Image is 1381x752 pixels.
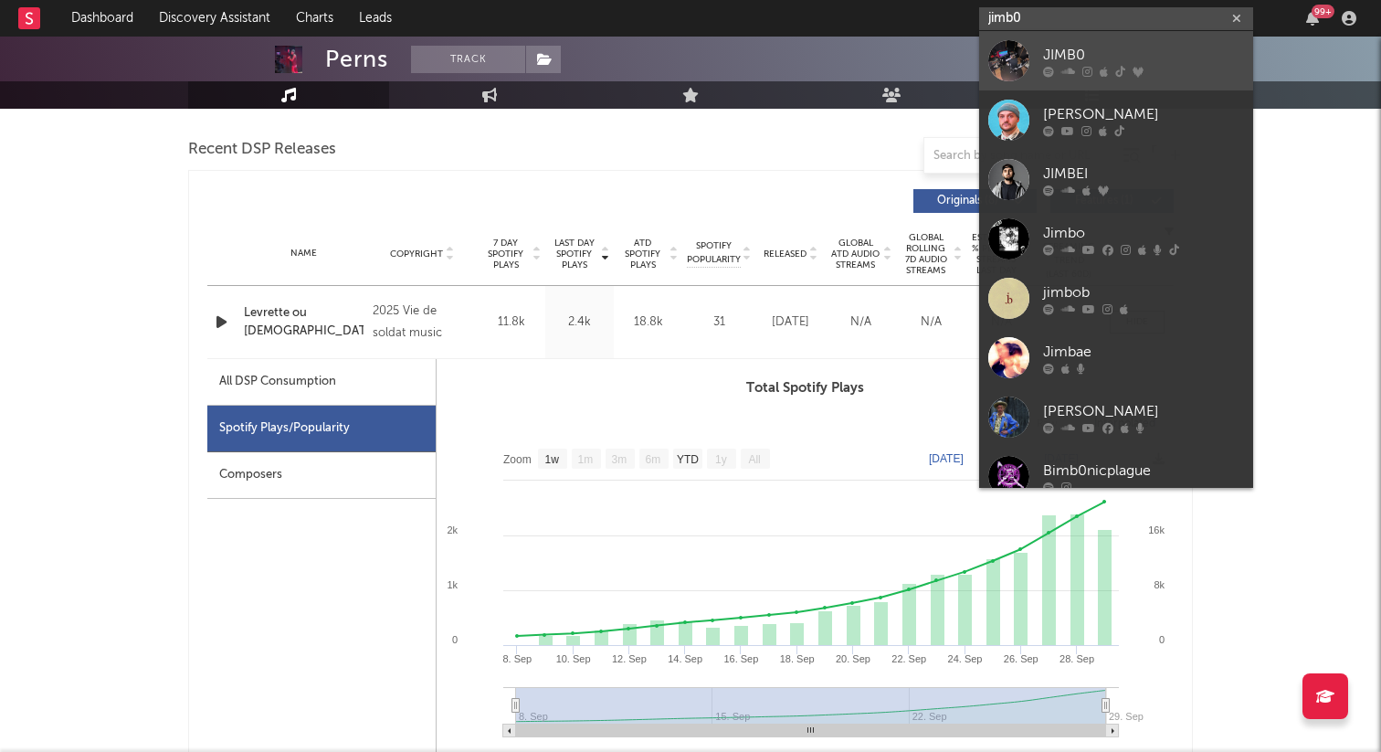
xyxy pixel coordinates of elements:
[780,653,815,664] text: 18. Sep
[1043,460,1244,482] div: Bimb0nicplague
[244,247,364,260] div: Name
[646,453,661,466] text: 6m
[545,453,560,466] text: 1w
[244,304,364,340] a: Levrette ou [DEMOGRAPHIC_DATA]
[723,653,758,664] text: 16. Sep
[979,447,1253,506] a: Bimb0nicplague
[1312,5,1334,18] div: 99 +
[979,209,1253,269] a: Jimbo
[1043,44,1244,66] div: JIMB0
[687,313,751,332] div: 31
[715,453,727,466] text: 1y
[1043,400,1244,422] div: [PERSON_NAME]
[830,313,891,332] div: N/A
[390,249,443,259] span: Copyright
[948,653,983,664] text: 24. Sep
[1043,103,1244,125] div: [PERSON_NAME]
[1109,711,1144,722] text: 29. Sep
[578,453,594,466] text: 1m
[925,196,1009,207] span: Originals ( 8 )
[618,313,678,332] div: 18.8k
[1043,281,1244,303] div: jimbob
[1043,222,1244,244] div: Jimbo
[618,238,667,270] span: ATD Spotify Plays
[1059,653,1094,664] text: 28. Sep
[373,301,472,344] div: 2025 Vie de soldat music
[1043,163,1244,185] div: JIMBEI
[677,453,699,466] text: YTD
[687,239,741,267] span: Spotify Popularity
[1306,11,1319,26] button: 99+
[447,579,458,590] text: 1k
[891,653,926,664] text: 22. Sep
[971,232,1021,276] span: Estimated % Playlist Streams Last Day
[760,313,821,332] div: [DATE]
[979,31,1253,90] a: JIMB0
[668,653,702,664] text: 14. Sep
[452,634,458,645] text: 0
[1154,579,1165,590] text: 8k
[836,653,870,664] text: 20. Sep
[481,238,530,270] span: 7 Day Spotify Plays
[929,452,964,465] text: [DATE]
[830,238,880,270] span: Global ATD Audio Streams
[901,313,962,332] div: N/A
[219,371,336,393] div: All DSP Consumption
[979,269,1253,328] a: jimbob
[437,377,1174,399] h3: Total Spotify Plays
[556,653,591,664] text: 10. Sep
[207,452,436,499] div: Composers
[924,149,1117,164] input: Search by song name or URL
[612,653,647,664] text: 12. Sep
[207,406,436,452] div: Spotify Plays/Popularity
[979,328,1253,387] a: Jimbae
[913,189,1037,213] button: Originals(8)
[447,524,458,535] text: 2k
[979,150,1253,209] a: JIMBEI
[748,453,760,466] text: All
[979,90,1253,150] a: [PERSON_NAME]
[481,313,541,332] div: 11.8k
[612,453,627,466] text: 3m
[1043,341,1244,363] div: Jimbae
[764,249,806,259] span: Released
[1004,653,1038,664] text: 26. Sep
[207,359,436,406] div: All DSP Consumption
[550,238,598,270] span: Last Day Spotify Plays
[411,46,525,73] button: Track
[971,313,1032,332] div: N/A
[325,46,388,73] div: Perns
[503,453,532,466] text: Zoom
[979,387,1253,447] a: [PERSON_NAME]
[1159,634,1165,645] text: 0
[901,232,951,276] span: Global Rolling 7D Audio Streams
[1148,524,1165,535] text: 16k
[979,7,1253,30] input: Search for artists
[502,653,532,664] text: 8. Sep
[550,313,609,332] div: 2.4k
